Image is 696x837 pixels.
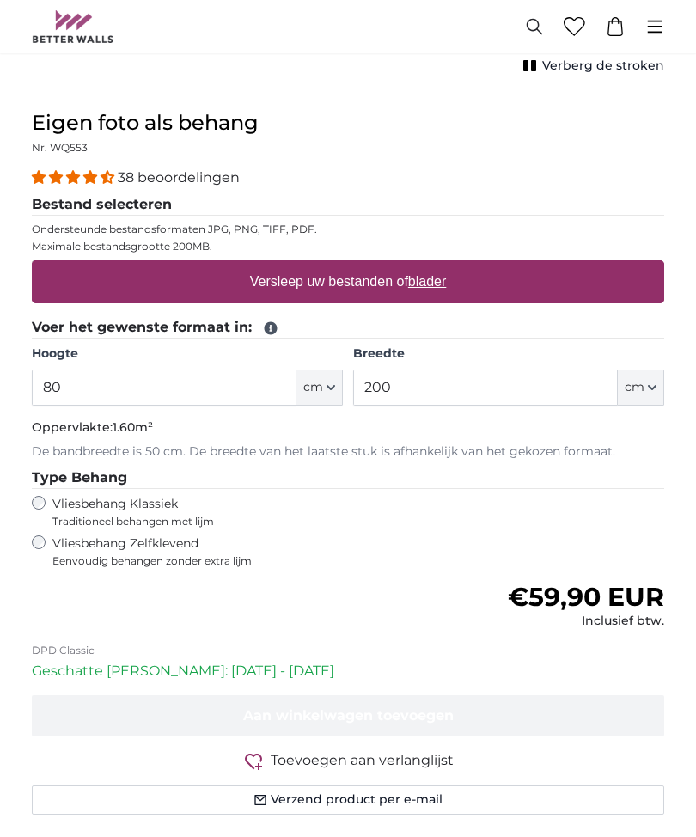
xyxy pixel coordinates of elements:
button: Verzend product per e-mail [32,785,664,815]
legend: Voer het gewenste formaat in: [32,317,664,339]
p: Geschatte [PERSON_NAME]: [DATE] - [DATE] [32,661,664,681]
p: Maximale bestandsgrootte 200MB. [32,240,664,254]
button: Toevoegen aan verlanglijst [32,750,664,772]
p: Oppervlakte: [32,419,664,437]
span: 4.34 stars [32,169,118,186]
label: Vliesbehang Zelfklevend [52,535,398,568]
label: Breedte [353,345,664,363]
button: Verberg de stroken [518,54,664,78]
img: Betterwalls [32,10,114,43]
span: €59,90 EUR [508,581,664,613]
button: cm [296,370,343,406]
span: Traditioneel behangen met lijm [52,515,339,528]
label: Hoogte [32,345,343,363]
span: cm [625,379,644,396]
legend: Bestand selecteren [32,194,664,216]
legend: Type Behang [32,467,664,489]
span: Verberg de stroken [542,58,664,75]
span: cm [303,379,323,396]
label: Vliesbehang Klassiek [52,496,339,528]
p: De bandbreedte is 50 cm. De breedte van het laatste stuk is afhankelijk van het gekozen formaat. [32,443,664,461]
p: Ondersteunde bestandsformaten JPG, PNG, TIFF, PDF. [32,223,664,236]
div: Inclusief btw. [508,613,664,630]
span: 1.60m² [113,419,153,435]
label: Versleep uw bestanden of [243,265,454,299]
button: Aan winkelwagen toevoegen [32,695,664,736]
h1: Eigen foto als behang [32,109,664,137]
span: 38 beoordelingen [118,169,240,186]
p: DPD Classic [32,644,664,657]
span: Aan winkelwagen toevoegen [243,707,454,724]
button: cm [618,370,664,406]
u: blader [408,274,446,289]
span: Eenvoudig behangen zonder extra lijm [52,554,398,568]
span: Nr. WQ553 [32,141,88,154]
span: Toevoegen aan verlanglijst [271,750,454,771]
